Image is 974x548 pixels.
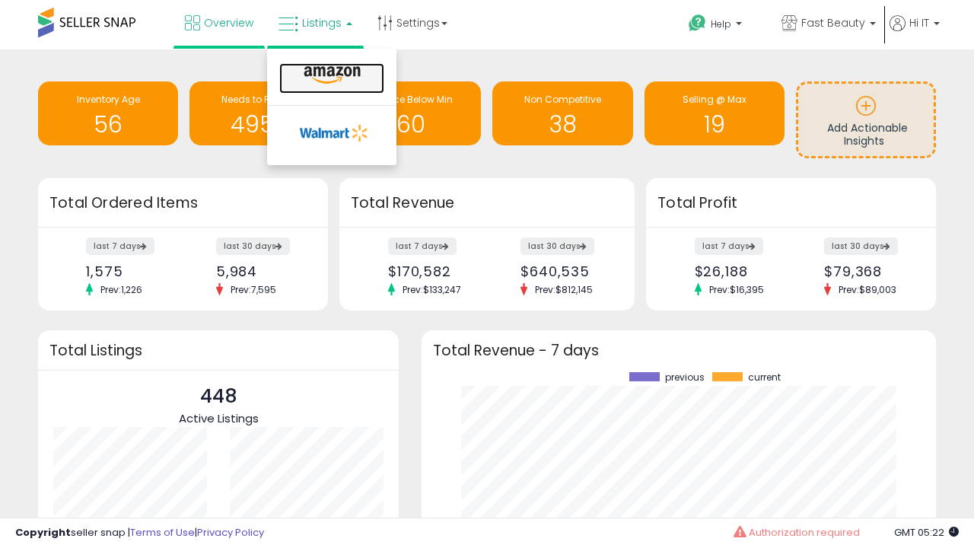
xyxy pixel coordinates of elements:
[189,81,329,145] a: Needs to Reprice 4956
[197,112,322,137] h1: 4956
[798,84,934,156] a: Add Actionable Insights
[909,15,929,30] span: Hi IT
[395,283,469,296] span: Prev: $133,247
[302,15,342,30] span: Listings
[351,193,623,214] h3: Total Revenue
[46,112,170,137] h1: 56
[93,283,150,296] span: Prev: 1,226
[388,263,476,279] div: $170,582
[369,93,453,106] span: BB Price Below Min
[216,237,290,255] label: last 30 days
[824,237,898,255] label: last 30 days
[683,93,746,106] span: Selling @ Max
[38,81,178,145] a: Inventory Age 56
[695,263,780,279] div: $26,188
[49,345,387,356] h3: Total Listings
[492,81,632,145] a: Non Competitive 38
[179,382,259,411] p: 448
[890,15,940,49] a: Hi IT
[77,93,140,106] span: Inventory Age
[827,120,908,149] span: Add Actionable Insights
[645,81,785,145] a: Selling @ Max 19
[894,525,959,540] span: 2025-08-16 05:22 GMT
[702,283,772,296] span: Prev: $16,395
[688,14,707,33] i: Get Help
[711,18,731,30] span: Help
[527,283,600,296] span: Prev: $812,145
[223,283,284,296] span: Prev: 7,595
[49,193,317,214] h3: Total Ordered Items
[341,81,481,145] a: BB Price Below Min 60
[824,263,909,279] div: $79,368
[500,112,625,137] h1: 38
[15,525,71,540] strong: Copyright
[748,372,781,383] span: current
[801,15,865,30] span: Fast Beauty
[520,237,594,255] label: last 30 days
[86,237,154,255] label: last 7 days
[15,526,264,540] div: seller snap | |
[520,263,608,279] div: $640,535
[130,525,195,540] a: Terms of Use
[665,372,705,383] span: previous
[433,345,925,356] h3: Total Revenue - 7 days
[204,15,253,30] span: Overview
[221,93,298,106] span: Needs to Reprice
[831,283,904,296] span: Prev: $89,003
[657,193,925,214] h3: Total Profit
[179,410,259,426] span: Active Listings
[216,263,301,279] div: 5,984
[197,525,264,540] a: Privacy Policy
[652,112,777,137] h1: 19
[524,93,601,106] span: Non Competitive
[349,112,473,137] h1: 60
[388,237,457,255] label: last 7 days
[676,2,768,49] a: Help
[86,263,171,279] div: 1,575
[695,237,763,255] label: last 7 days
